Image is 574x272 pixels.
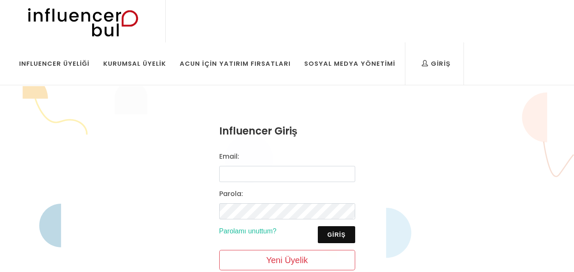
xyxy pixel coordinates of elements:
[219,227,277,235] a: Parolamı unuttum?
[421,59,450,68] div: Giriş
[97,42,172,85] a: Kurumsal Üyelik
[219,151,239,162] label: Email:
[219,123,355,139] h3: Influencer Giriş
[304,59,395,68] div: Sosyal Medya Yönetimi
[219,189,243,199] label: Parola:
[103,59,166,68] div: Kurumsal Üyelik
[173,42,297,85] a: Acun İçin Yatırım Fırsatları
[415,42,457,85] a: Giriş
[180,59,291,68] div: Acun İçin Yatırım Fırsatları
[318,226,355,243] button: Giriş
[298,42,402,85] a: Sosyal Medya Yönetimi
[19,59,90,68] div: Influencer Üyeliği
[219,250,355,270] a: Yeni Üyelik
[13,42,96,85] a: Influencer Üyeliği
